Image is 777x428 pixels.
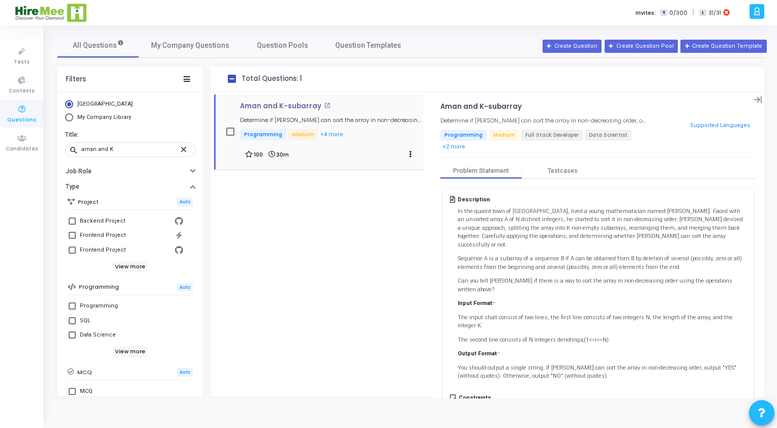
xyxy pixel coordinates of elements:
[458,300,492,307] strong: Input Format
[7,116,36,125] span: Questions
[453,167,509,175] div: Problem Statement
[699,9,706,17] span: I
[240,117,423,124] h5: Determine if [PERSON_NAME] can sort the array in non-decreasing order, or not.
[240,129,286,140] span: Programming
[77,369,92,376] h6: MCQ
[548,167,578,175] div: Testcases
[80,329,116,341] div: Data Science
[320,130,344,140] button: +4 more
[73,40,124,51] span: All Questions
[543,40,602,53] button: Create Question
[80,229,126,241] div: Frontend Project
[77,101,133,107] span: [GEOGRAPHIC_DATA]
[65,131,193,139] h6: Title:
[57,163,203,179] button: Job Role
[113,346,148,357] h6: View more
[80,385,93,398] div: MCQ
[580,337,584,343] em: a
[177,198,193,206] span: Auto
[66,183,79,191] h6: Type
[489,130,519,141] span: Medium
[458,350,746,358] p: –
[151,40,229,51] span: My Company Questions
[80,215,125,227] div: Backend Project
[458,196,746,203] h5: Description
[254,151,263,158] span: 100
[288,129,318,140] span: Medium
[458,255,746,271] p: Sequence A is a subarray of a sequence B if A can be obtained from B by deletion of several (poss...
[458,277,746,294] p: Can you tell [PERSON_NAME] if there is a way to sort the array in non-decreasing order using the ...
[6,145,38,154] span: Candidates
[335,40,401,51] span: Question Templates
[257,40,308,51] span: Question Pools
[77,114,131,120] span: My Company Library
[458,350,497,357] strong: Output Format
[80,315,91,327] div: SQL
[693,7,694,18] span: |
[66,168,92,175] h6: Job Role
[69,145,81,155] mat-icon: search
[177,368,193,377] span: Auto
[324,102,331,109] mat-icon: open_in_new
[585,130,632,141] span: Data Scientist
[276,151,289,158] span: 30m
[440,103,522,111] p: Aman and K-subarray
[177,283,193,292] span: Auto
[179,144,191,154] mat-icon: close
[458,207,746,250] p: In the quaint town of [GEOGRAPHIC_DATA], lived a young mathematician named [PERSON_NAME]. Faced w...
[669,9,688,17] span: 0/300
[404,147,418,162] button: Actions
[240,102,321,110] p: Aman and K-subarray
[80,244,126,256] div: Frontend Project
[242,75,302,83] h4: Total Questions: 1
[81,146,179,152] input: Search...
[78,199,99,205] h6: Project
[458,299,746,308] p: –
[458,336,746,345] p: The second line consists of N integers denoting (1<=i<=N).
[440,130,487,141] span: Programming
[458,314,746,330] p: The input shall consist of two lines, the first line consists of two integers N, the length of th...
[459,394,505,401] h5: Constraints
[113,261,148,272] h6: View more
[686,118,753,134] button: Supported Languages
[65,100,195,124] mat-radio-group: Select Library
[79,284,119,290] h6: Programming
[57,179,203,195] button: Type
[458,364,746,381] p: You should output a single string. If [PERSON_NAME] can sort the array in non-decreasing order, o...
[80,300,118,312] div: Programming
[66,75,86,83] div: Filters
[708,9,721,17] span: 31/31
[442,142,466,152] button: +2 more
[521,130,583,141] span: Full Stack Developer
[605,40,678,53] button: Create Question Pool
[14,58,29,67] span: Tests
[636,9,656,17] label: Invites:
[14,3,88,23] img: logo
[440,117,646,124] h5: Determine if [PERSON_NAME] can sort the array in non-decreasing order, or not.
[583,339,584,344] sub: i
[680,40,766,53] button: Create Question Template
[9,87,35,96] span: Contests
[660,9,667,17] span: T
